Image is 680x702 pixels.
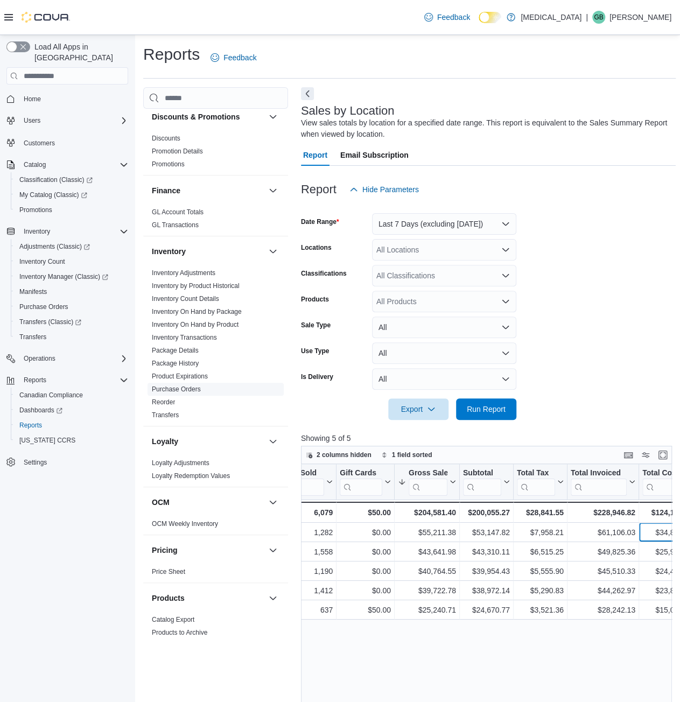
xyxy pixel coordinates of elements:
div: $61,106.03 [571,526,635,539]
button: Hide Parameters [345,179,423,200]
div: $39,954.43 [463,565,510,578]
a: Purchase Orders [15,300,73,313]
p: [PERSON_NAME] [609,11,671,24]
nav: Complex example [6,87,128,498]
label: Is Delivery [301,373,333,381]
button: Loyalty [267,435,279,448]
button: Pricing [152,545,264,556]
button: Open list of options [501,271,510,280]
span: Home [24,95,41,103]
span: Discounts [152,134,180,143]
button: Inventory [152,246,264,257]
button: Canadian Compliance [11,388,132,403]
a: Adjustments (Classic) [15,240,94,253]
button: All [372,368,516,390]
span: Inventory Count [19,257,65,266]
div: Glen Byrne [592,11,605,24]
div: Total Tax [517,468,555,496]
a: Transfers (Classic) [15,315,86,328]
button: Subtotal [463,468,510,496]
span: Run Report [467,404,506,415]
button: Customers [2,135,132,150]
div: Inventory [143,266,288,426]
span: Load All Apps in [GEOGRAPHIC_DATA] [30,41,128,63]
button: Open list of options [501,245,510,254]
div: 637 [286,603,333,616]
span: Customers [24,139,55,148]
span: Catalog [24,160,46,169]
span: Purchase Orders [15,300,128,313]
span: Inventory by Product Historical [152,282,240,290]
h1: Reports [143,44,200,65]
span: Transfers [152,411,179,419]
button: Catalog [2,157,132,172]
div: $5,555.90 [517,565,564,578]
a: Reorder [152,398,175,406]
a: Price Sheet [152,568,185,575]
div: $3,521.36 [517,603,564,616]
a: Inventory Adjustments [152,269,215,277]
div: $0.00 [340,584,391,597]
a: Inventory Count Details [152,295,219,303]
a: Loyalty Adjustments [152,459,209,467]
label: Date Range [301,217,339,226]
span: Operations [24,354,55,363]
a: Feedback [420,6,474,28]
span: Transfers (Classic) [15,315,128,328]
button: OCM [152,497,264,508]
div: $28,841.55 [517,506,564,519]
span: Dashboards [15,404,128,417]
a: My Catalog (Classic) [15,188,92,201]
div: Pricing [143,565,288,582]
span: Promotions [152,160,185,169]
button: Next [301,87,314,100]
span: My Catalog (Classic) [19,191,87,199]
span: GL Transactions [152,221,199,229]
span: GB [594,11,603,24]
div: 6,079 [286,506,333,519]
label: Sale Type [301,321,331,329]
span: 1 field sorted [392,451,432,459]
h3: Discounts & Promotions [152,111,240,122]
span: Washington CCRS [15,434,128,447]
a: Dashboards [15,404,67,417]
a: Transfers (Classic) [11,314,132,329]
a: Canadian Compliance [15,389,87,402]
div: $43,641.98 [398,545,456,558]
span: Export [395,398,442,420]
button: Keyboard shortcuts [622,448,635,461]
span: Catalog [19,158,128,171]
span: Reports [19,421,42,430]
div: $204,581.40 [398,506,456,519]
a: Purchase Orders [152,385,201,393]
button: Transfers [11,329,132,345]
span: Product Expirations [152,372,208,381]
span: Reports [24,376,46,384]
button: Finance [267,184,279,197]
span: Transfers [15,331,128,343]
a: Products to Archive [152,629,207,636]
button: Reports [19,374,51,387]
button: Total Invoiced [571,468,635,496]
button: All [372,317,516,338]
a: My Catalog (Classic) [11,187,132,202]
div: $38,972.14 [463,584,510,597]
span: Package Details [152,346,199,355]
a: Loyalty Redemption Values [152,472,230,480]
button: Operations [19,352,60,365]
a: Inventory On Hand by Product [152,321,239,328]
span: Reorder [152,398,175,406]
button: Users [2,113,132,128]
button: Discounts & Promotions [152,111,264,122]
div: $25,240.71 [398,603,456,616]
a: Discounts [152,135,180,142]
button: Enter fullscreen [656,448,669,461]
button: Home [2,91,132,107]
button: Purchase Orders [11,299,132,314]
span: Package History [152,359,199,368]
span: Promotions [19,206,52,214]
div: $0.00 [340,545,391,558]
div: $40,764.55 [398,565,456,578]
